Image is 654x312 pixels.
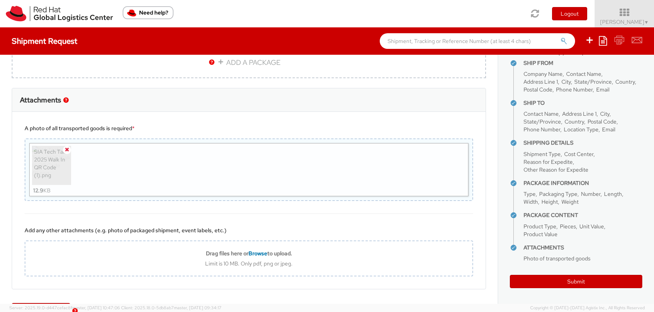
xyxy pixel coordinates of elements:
span: Server: 2025.19.0-d447cefac8f [9,305,120,310]
span: Shipment Type [524,151,561,158]
input: Shipment, Tracking or Reference Number (at least 4 chars) [380,33,575,49]
span: State/Province [574,78,612,85]
span: Length [604,190,622,197]
button: Submit [510,275,642,288]
span: State/Province [524,118,561,125]
h3: Attachments [20,96,61,104]
div: Limit is 10 MB. Only pdf, png or jpeg. [25,260,472,267]
span: Reason for Expedite [524,158,573,165]
b: Drag files here or to upload. [206,250,292,257]
h4: Package Information [524,180,642,186]
span: Postal Code [524,86,552,93]
span: Product Type [524,223,556,230]
h4: Shipping Details [524,140,642,146]
span: Postal Code [588,118,616,125]
span: Country [565,118,584,125]
span: City [600,110,609,117]
span: Client: 2025.18.0-5db8ab7 [121,305,222,310]
span: Cost Center [564,151,593,158]
button: Need help? [123,6,173,19]
div: Add any other attachments (e.g. photo of packaged shipment, event labels, etc.) [25,226,473,234]
h4: Ship To [524,100,642,106]
span: Phone Number [556,86,593,93]
span: Copyright © [DATE]-[DATE] Agistix Inc., All Rights Reserved [530,305,645,311]
span: [PERSON_NAME] [600,18,649,25]
span: Location Type [564,126,599,133]
h4: Package Content [524,212,642,218]
span: Email [596,86,609,93]
button: Logout [552,7,587,20]
span: Address Line 1 [524,78,558,85]
h4: Ship From [524,60,642,66]
span: Product Value [524,231,558,238]
span: Phone Number [524,126,560,133]
h4: Shipment Request [12,37,77,45]
span: ▼ [644,19,649,25]
span: Weight [561,198,579,205]
h4: Attachments [524,245,642,251]
span: master, [DATE] 09:34:17 [174,305,222,310]
span: Address Line 1 [562,110,597,117]
span: Contact Name [524,110,559,117]
span: Height [541,198,558,205]
strong: 12.9 [33,187,43,194]
span: City [561,78,571,85]
span: Type [524,190,536,197]
span: Email [602,126,615,133]
a: ADD A PACKAGE [12,47,486,78]
span: Width [524,198,538,205]
span: Country [615,78,635,85]
img: rh-logistics-00dfa346123c4ec078e1.svg [6,6,113,22]
span: Company Name [524,70,563,77]
span: Contact Name [566,70,601,77]
img: SIA Tech Talks 2025 Walk In QR Code (1).png [32,146,71,185]
span: Other Reason for Expedite [524,166,588,173]
div: KB [33,185,50,196]
span: Photo of transported goods [524,255,590,262]
span: master, [DATE] 10:47:06 [72,305,120,310]
span: Pieces [560,223,576,230]
span: Unit Value [579,223,604,230]
span: Browse [248,250,267,257]
div: A photo of all transported goods is required [25,124,473,132]
span: Number [581,190,600,197]
span: Packaging Type [539,190,577,197]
